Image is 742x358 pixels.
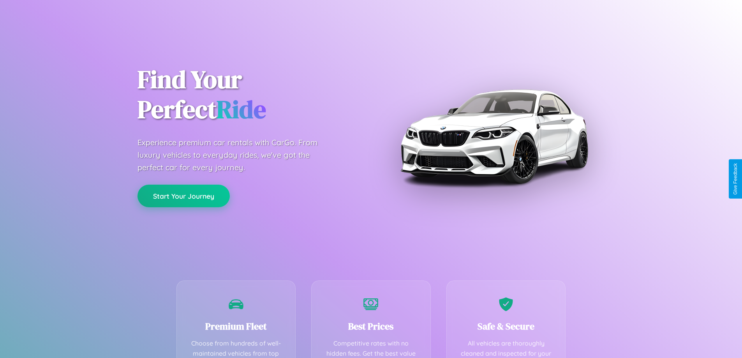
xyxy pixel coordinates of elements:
img: Premium BMW car rental vehicle [397,39,591,234]
h3: Best Prices [323,320,419,333]
button: Start Your Journey [137,185,230,207]
span: Ride [217,92,266,126]
h3: Safe & Secure [458,320,554,333]
p: Experience premium car rentals with CarGo. From luxury vehicles to everyday rides, we've got the ... [137,136,332,174]
h1: Find Your Perfect [137,65,360,125]
div: Give Feedback [733,163,738,195]
h3: Premium Fleet [189,320,284,333]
